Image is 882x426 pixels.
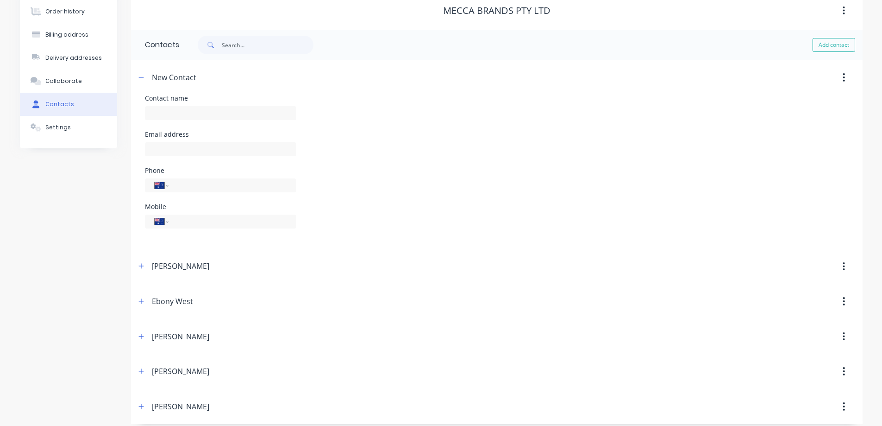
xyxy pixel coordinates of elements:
[443,5,550,16] div: Mecca Brands Pty Ltd
[131,30,179,60] div: Contacts
[222,36,313,54] input: Search...
[813,38,855,52] button: Add contact
[152,261,209,272] div: [PERSON_NAME]
[152,72,196,83] div: New Contact
[45,100,74,108] div: Contacts
[20,23,117,46] button: Billing address
[20,46,117,70] button: Delivery addresses
[20,116,117,139] button: Settings
[152,296,193,307] div: Ebony West
[45,7,85,16] div: Order history
[145,203,296,210] div: Mobile
[45,77,82,85] div: Collaborate
[152,366,209,377] div: [PERSON_NAME]
[152,401,209,412] div: [PERSON_NAME]
[45,123,71,132] div: Settings
[20,70,117,93] button: Collaborate
[20,93,117,116] button: Contacts
[45,54,102,62] div: Delivery addresses
[145,131,296,138] div: Email address
[145,167,296,174] div: Phone
[152,331,209,342] div: [PERSON_NAME]
[45,31,88,39] div: Billing address
[145,95,296,102] div: Contact name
